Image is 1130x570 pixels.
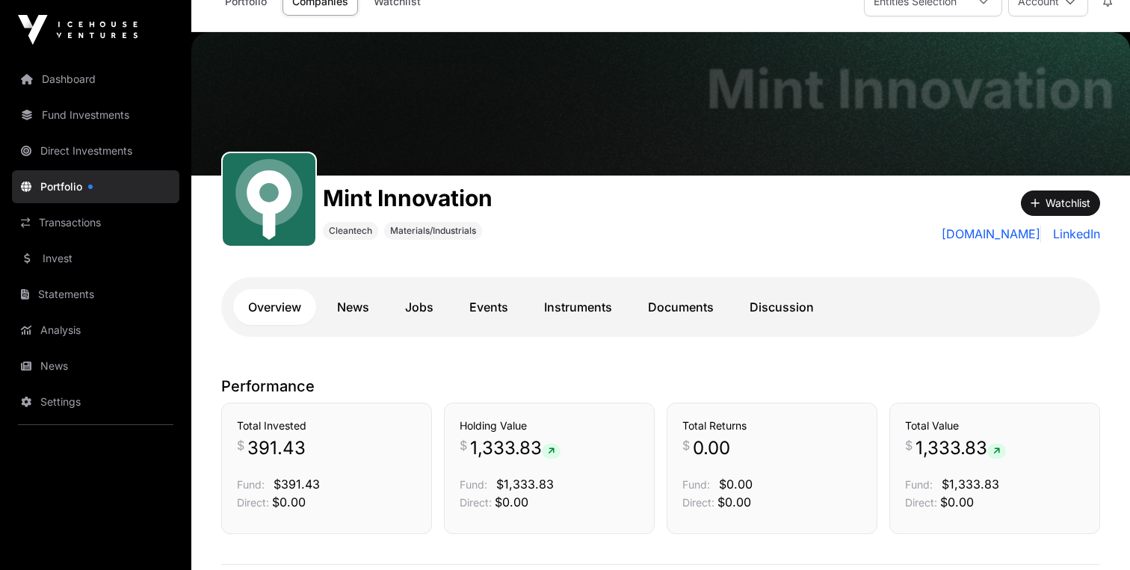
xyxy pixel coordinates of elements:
a: Portfolio [12,170,179,203]
a: Dashboard [12,63,179,96]
a: Jobs [390,289,448,325]
h3: Total Returns [682,418,862,433]
a: Transactions [12,206,179,239]
a: Settings [12,385,179,418]
p: Performance [221,376,1100,397]
span: Cleantech [329,225,372,237]
h3: Total Invested [237,418,416,433]
span: Direct: [682,496,714,509]
span: 0.00 [693,436,730,460]
a: Analysis [12,314,179,347]
span: Materials/Industrials [390,225,476,237]
a: Statements [12,278,179,311]
span: $1,333.83 [496,477,554,492]
span: 1,333.83 [916,436,1006,460]
a: [DOMAIN_NAME] [942,225,1041,243]
a: Events [454,289,523,325]
a: Direct Investments [12,134,179,167]
a: News [322,289,384,325]
span: Fund: [460,478,487,491]
span: $ [237,436,244,454]
h3: Total Value [905,418,1084,433]
span: $391.43 [274,477,320,492]
a: Fund Investments [12,99,179,131]
a: Overview [233,289,316,325]
span: $0.00 [940,495,974,509]
span: 391.43 [247,436,306,460]
button: Watchlist [1021,190,1100,216]
span: 1,333.83 [470,436,561,460]
img: Icehouse Ventures Logo [18,15,138,45]
span: Direct: [237,496,269,509]
a: Instruments [529,289,627,325]
nav: Tabs [233,289,1088,325]
a: Discussion [735,289,829,325]
h3: Holding Value [460,418,639,433]
h1: Mint Innovation [706,62,1115,116]
span: $0.00 [719,477,753,492]
span: Fund: [682,478,710,491]
span: $ [905,436,913,454]
a: Invest [12,242,179,275]
span: Direct: [905,496,937,509]
iframe: Chat Widget [1055,498,1130,570]
span: $0.00 [495,495,528,509]
span: $0.00 [272,495,306,509]
span: Direct: [460,496,492,509]
img: Mint Innovation [191,32,1130,176]
span: $0.00 [717,495,751,509]
img: Mint.svg [229,159,309,240]
a: News [12,350,179,382]
a: LinkedIn [1047,225,1100,243]
span: Fund: [905,478,933,491]
span: Fund: [237,478,265,491]
h1: Mint Innovation [323,185,493,211]
a: Documents [633,289,729,325]
span: $1,333.83 [942,477,999,492]
span: $ [682,436,690,454]
span: $ [460,436,467,454]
